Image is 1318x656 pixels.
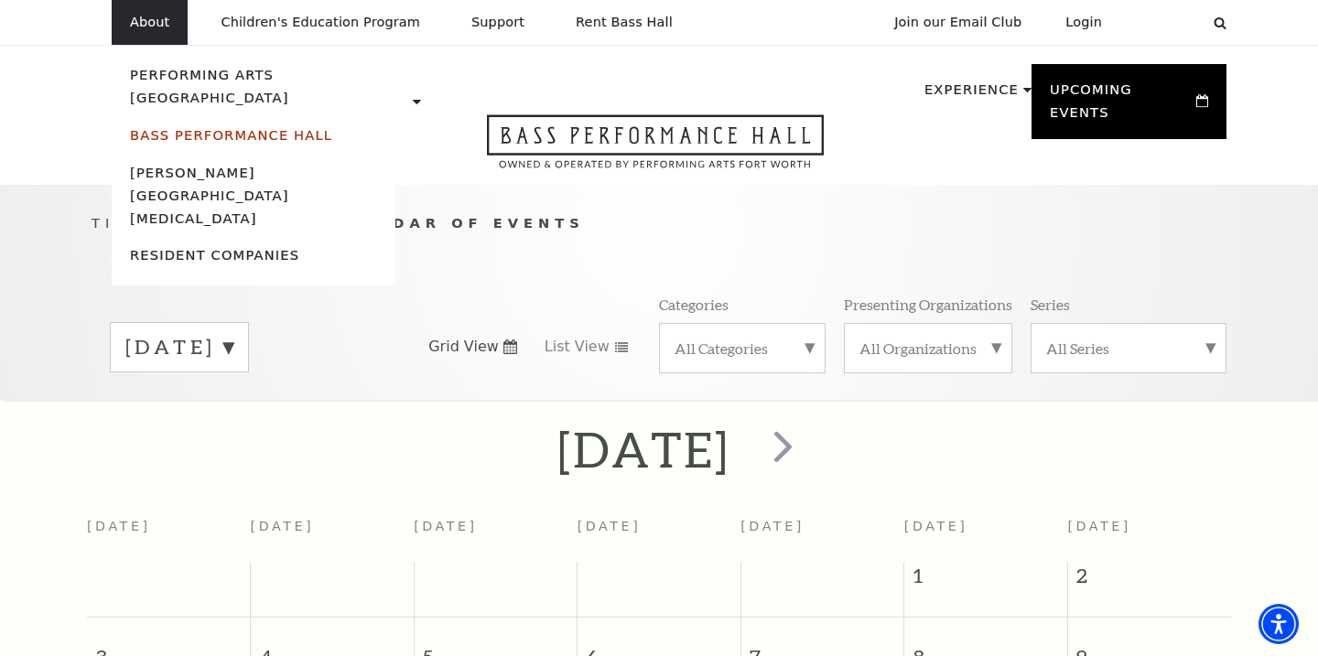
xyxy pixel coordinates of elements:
p: Upcoming Events [1050,79,1192,134]
p: Categories [659,295,729,314]
p: Children's Education Program [221,15,420,30]
a: [PERSON_NAME][GEOGRAPHIC_DATA][MEDICAL_DATA] [130,165,289,226]
span: List View [545,337,610,357]
th: [DATE] [414,508,578,562]
a: Open this option [421,114,890,185]
th: [DATE] [87,508,251,562]
button: next [748,417,815,482]
span: [DATE] [904,519,968,533]
th: [DATE] [578,508,741,562]
div: Accessibility Menu [1259,604,1299,644]
a: Performing Arts [GEOGRAPHIC_DATA] [130,67,289,105]
p: About [130,15,169,30]
p: Presenting Organizations [844,295,1012,314]
th: [DATE] [251,508,415,562]
label: All Categories [675,339,810,358]
p: / [92,212,1226,235]
p: Rent Bass Hall [576,15,673,30]
span: Grid View [428,337,499,357]
a: Bass Performance Hall [130,127,332,143]
label: All Series [1046,339,1211,358]
span: 1 [904,562,1067,598]
th: [DATE] [740,508,904,562]
select: Select: [1131,14,1196,31]
span: [DATE] [1067,519,1131,533]
h2: [DATE] [557,420,730,479]
p: Support [471,15,524,30]
span: Calendar of Events [317,215,585,231]
p: Experience [924,79,1019,112]
label: [DATE] [125,333,233,361]
label: All Organizations [859,339,997,358]
span: 2 [1068,562,1231,598]
p: Series [1031,295,1070,314]
a: Resident Companies [130,247,299,263]
span: Tickets & Events [92,215,307,231]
